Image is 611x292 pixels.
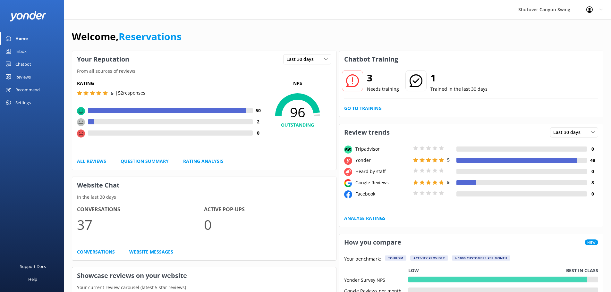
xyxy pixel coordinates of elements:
[354,168,412,175] div: Heard by staff
[253,118,264,125] h4: 2
[15,58,31,71] div: Chatbot
[15,71,31,83] div: Reviews
[408,267,419,274] p: Low
[264,121,331,129] h4: OUTSTANDING
[72,284,336,291] p: Your current review carousel (latest 5 star reviews)
[15,45,27,58] div: Inbox
[77,214,204,235] p: 37
[121,158,169,165] a: Question Summary
[367,86,399,93] p: Needs training
[585,239,598,245] span: New
[344,255,381,263] p: Your benchmark:
[354,157,412,164] div: Yonder
[344,105,382,112] a: Go to Training
[77,80,264,87] h5: Rating
[111,90,114,96] span: 5
[204,214,331,235] p: 0
[430,70,488,86] h2: 1
[430,86,488,93] p: Trained in the last 30 days
[447,157,450,163] span: 5
[72,194,336,201] p: In the last 30 days
[77,248,115,255] a: Conversations
[286,56,318,63] span: Last 30 days
[10,11,47,21] img: yonder-white-logo.png
[344,215,386,222] a: Analyse Ratings
[72,267,336,284] h3: Showcase reviews on your website
[183,158,224,165] a: Rating Analysis
[28,273,37,286] div: Help
[253,129,264,137] h4: 0
[354,146,412,153] div: Tripadvisor
[587,179,598,186] h4: 8
[77,205,204,214] h4: Conversations
[129,248,173,255] a: Website Messages
[72,51,134,68] h3: Your Reputation
[587,146,598,153] h4: 0
[264,104,331,120] span: 96
[344,277,408,282] div: Yonder Survey NPS
[77,158,106,165] a: All Reviews
[264,80,331,87] p: NPS
[587,190,598,197] h4: 0
[452,255,510,261] div: > 1000 customers per month
[566,267,598,274] p: Best in class
[20,260,46,273] div: Support Docs
[115,89,145,96] p: | 52 responses
[72,68,336,75] p: From all sources of reviews
[354,179,412,186] div: Google Reviews
[204,205,331,214] h4: Active Pop-ups
[587,157,598,164] h4: 48
[385,255,406,261] div: Tourism
[72,29,182,44] h1: Welcome,
[587,168,598,175] h4: 0
[339,51,403,68] h3: Chatbot Training
[339,234,406,251] h3: How you compare
[15,83,40,96] div: Recommend
[354,190,412,197] div: Facebook
[410,255,448,261] div: Activity Provider
[447,179,450,185] span: 5
[253,107,264,114] h4: 50
[367,70,399,86] h2: 3
[15,32,28,45] div: Home
[339,124,395,141] h3: Review trends
[72,177,336,194] h3: Website Chat
[553,129,584,136] span: Last 30 days
[119,30,182,43] a: Reservations
[15,96,31,109] div: Settings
